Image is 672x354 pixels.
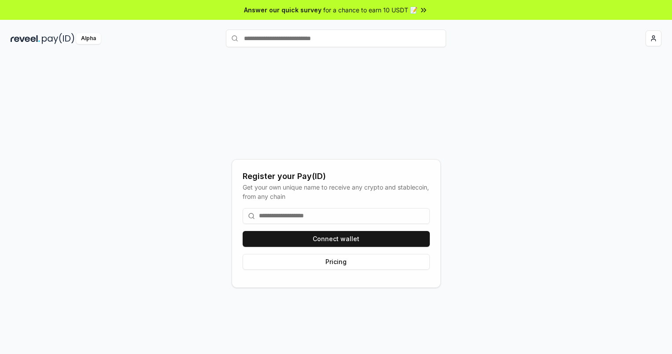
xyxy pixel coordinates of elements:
div: Register your Pay(ID) [243,170,430,183]
img: reveel_dark [11,33,40,44]
div: Alpha [76,33,101,44]
img: pay_id [42,33,74,44]
button: Connect wallet [243,231,430,247]
button: Pricing [243,254,430,270]
div: Get your own unique name to receive any crypto and stablecoin, from any chain [243,183,430,201]
span: for a chance to earn 10 USDT 📝 [323,5,417,15]
span: Answer our quick survey [244,5,321,15]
